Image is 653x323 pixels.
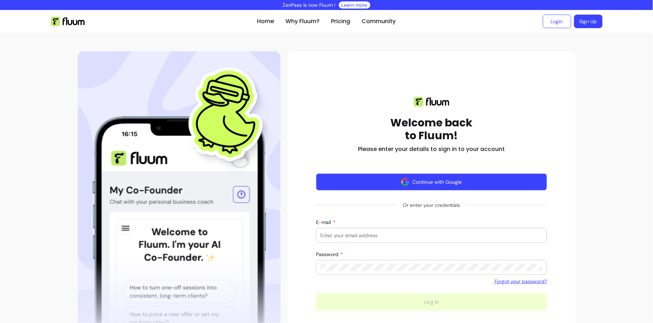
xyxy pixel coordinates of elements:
[342,1,368,9] a: Learn more
[316,251,340,257] span: Password
[401,178,410,186] img: avatar
[316,219,333,225] span: E-mail
[494,278,547,285] a: Forgot your password?
[257,17,274,26] a: Home
[331,17,350,26] a: Pricing
[321,264,543,271] input: Password
[390,116,473,142] h1: Welcome back to Fluum!
[543,15,571,28] a: Login
[51,17,85,26] img: Fluum Logo
[316,173,547,191] button: Continue with Google
[283,1,336,9] p: ZenPass is now Fluum !
[362,17,396,26] a: Community
[414,97,449,106] img: Fluum logo
[321,232,543,239] input: E-mail
[358,145,505,153] h2: Please enter your details to sign in to your account
[286,17,320,26] a: Why Fluum?
[574,15,603,28] a: Sign Up
[397,199,466,212] span: Or enter your credentials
